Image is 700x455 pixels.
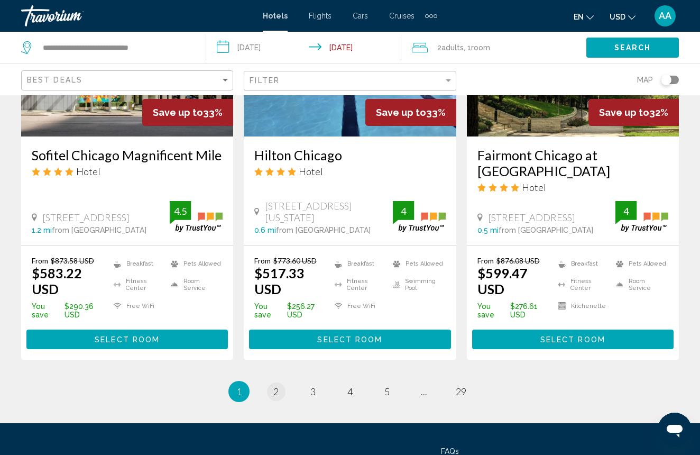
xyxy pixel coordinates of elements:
a: Travorium [21,5,252,26]
span: From [254,256,271,265]
span: 1.2 mi [32,226,52,234]
div: 4 star Hotel [254,166,445,177]
button: Search [586,38,679,57]
span: Hotel [522,181,546,193]
li: Breakfast [553,256,611,272]
span: 0.5 mi [477,226,499,234]
span: from [GEOGRAPHIC_DATA] [499,226,593,234]
li: Room Service [611,277,668,293]
img: trustyou-badge.svg [170,201,223,232]
button: Check-in date: Aug 15, 2025 Check-out date: Aug 17, 2025 [206,32,402,63]
span: Select Room [95,335,160,344]
a: Select Room [472,332,674,344]
span: from [GEOGRAPHIC_DATA] [276,226,371,234]
span: Hotel [76,166,100,177]
li: Pets Allowed [611,256,668,272]
span: Filter [250,76,280,85]
button: Select Room [472,330,674,349]
button: Travelers: 2 adults, 0 children [401,32,586,63]
span: From [477,256,494,265]
div: 4 star Hotel [32,166,223,177]
span: Room [471,43,490,52]
li: Free WiFi [108,298,165,314]
span: From [32,256,48,265]
ins: $583.22 USD [32,265,82,297]
li: Free WiFi [329,298,388,314]
li: Breakfast [329,256,388,272]
a: Cruises [389,12,415,20]
button: User Menu [651,5,679,27]
button: Select Room [249,330,450,349]
a: Fairmont Chicago at [GEOGRAPHIC_DATA] [477,147,668,179]
span: from [GEOGRAPHIC_DATA] [52,226,146,234]
span: 5 [384,386,390,397]
li: Fitness Center [553,277,611,293]
li: Pets Allowed [165,256,223,272]
span: You save [32,302,62,319]
del: $873.58 USD [51,256,94,265]
button: Extra navigation items [425,7,437,24]
a: Select Room [249,332,450,344]
ins: $599.47 USD [477,265,528,297]
ins: $517.33 USD [254,265,305,297]
span: 2 [437,40,464,55]
span: ... [421,386,427,397]
ul: Pagination [21,381,679,402]
div: 32% [588,99,679,126]
p: $276.61 USD [477,302,553,319]
div: 4 [615,205,637,217]
button: Change currency [610,9,635,24]
del: $773.60 USD [273,256,317,265]
span: 4 [347,386,353,397]
div: 33% [142,99,233,126]
span: Map [637,72,653,87]
span: [STREET_ADDRESS] [42,212,130,223]
span: Best Deals [27,76,82,84]
li: Swimming Pool [388,277,446,293]
div: 33% [365,99,456,126]
del: $876.08 USD [496,256,540,265]
a: Hotels [263,12,288,20]
p: $256.27 USD [254,302,329,319]
iframe: Button to launch messaging window [658,413,692,447]
a: Hilton Chicago [254,147,445,163]
span: You save [477,302,508,319]
li: Fitness Center [108,277,165,293]
a: Cars [353,12,368,20]
span: Adults [441,43,464,52]
span: AA [659,11,671,21]
li: Pets Allowed [388,256,446,272]
span: Search [614,44,651,52]
div: 4.5 [170,205,191,217]
span: 3 [310,386,316,397]
li: Breakfast [108,256,165,272]
p: $290.36 USD [32,302,108,319]
button: Change language [574,9,594,24]
span: You save [254,302,284,319]
li: Kitchenette [553,298,611,314]
span: Save up to [599,107,649,118]
span: USD [610,13,625,21]
a: Sofitel Chicago Magnificent Mile [32,147,223,163]
mat-select: Sort by [27,76,230,85]
span: Select Room [540,335,605,344]
span: [STREET_ADDRESS][US_STATE] [265,200,393,223]
span: 0.6 mi [254,226,276,234]
button: Select Room [26,330,228,349]
img: trustyou-badge.svg [393,201,446,232]
div: 4 [393,205,414,217]
span: Select Room [317,335,382,344]
span: Hotel [299,166,323,177]
span: 2 [273,386,279,397]
span: Save up to [376,107,426,118]
a: Select Room [26,332,228,344]
div: 4 star Hotel [477,181,668,193]
a: Flights [309,12,331,20]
